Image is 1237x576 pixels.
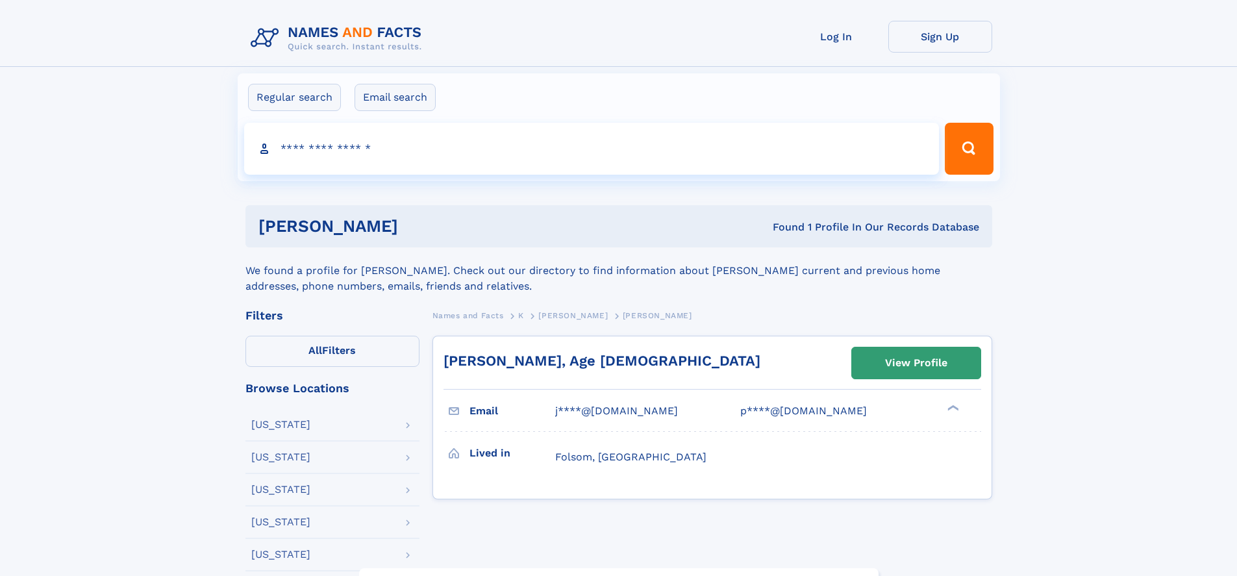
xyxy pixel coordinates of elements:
[888,21,992,53] a: Sign Up
[555,451,706,463] span: Folsom, [GEOGRAPHIC_DATA]
[518,311,524,320] span: K
[258,218,586,234] h1: [PERSON_NAME]
[245,21,432,56] img: Logo Names and Facts
[944,404,960,412] div: ❯
[245,336,419,367] label: Filters
[251,484,310,495] div: [US_STATE]
[251,419,310,430] div: [US_STATE]
[585,220,979,234] div: Found 1 Profile In Our Records Database
[444,353,760,369] a: [PERSON_NAME], Age [DEMOGRAPHIC_DATA]
[308,344,322,357] span: All
[538,307,608,323] a: [PERSON_NAME]
[784,21,888,53] a: Log In
[469,442,555,464] h3: Lived in
[852,347,981,379] a: View Profile
[518,307,524,323] a: K
[538,311,608,320] span: [PERSON_NAME]
[245,247,992,294] div: We found a profile for [PERSON_NAME]. Check out our directory to find information about [PERSON_N...
[245,310,419,321] div: Filters
[885,348,947,378] div: View Profile
[355,84,436,111] label: Email search
[251,517,310,527] div: [US_STATE]
[251,549,310,560] div: [US_STATE]
[248,84,341,111] label: Regular search
[623,311,692,320] span: [PERSON_NAME]
[945,123,993,175] button: Search Button
[432,307,504,323] a: Names and Facts
[245,382,419,394] div: Browse Locations
[251,452,310,462] div: [US_STATE]
[469,400,555,422] h3: Email
[244,123,940,175] input: search input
